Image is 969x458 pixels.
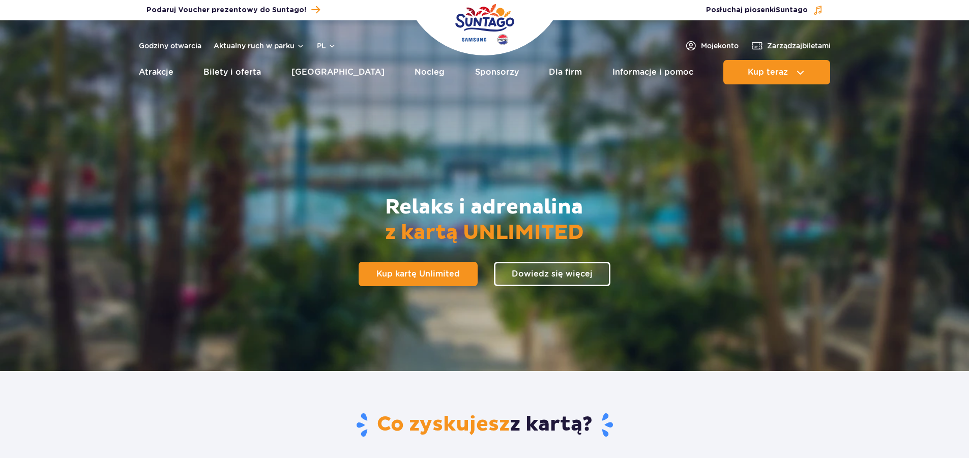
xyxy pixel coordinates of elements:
button: Aktualny ruch w parku [214,42,305,50]
span: Kup kartę Unlimited [376,270,460,278]
a: Bilety i oferta [203,60,261,84]
button: Posłuchaj piosenkiSuntago [706,5,823,15]
a: [GEOGRAPHIC_DATA] [291,60,385,84]
a: Dla firm [549,60,582,84]
a: Mojekonto [685,40,739,52]
span: z kartą UNLIMITED [385,220,584,246]
a: Zarządzajbiletami [751,40,831,52]
span: Zarządzaj biletami [767,41,831,51]
span: Kup teraz [748,68,788,77]
a: Sponsorzy [475,60,519,84]
span: Suntago [776,7,808,14]
span: Dowiedz się więcej [512,270,593,278]
button: Kup teraz [723,60,830,84]
span: Moje konto [701,41,739,51]
span: Co zyskujesz [377,412,510,437]
span: Posłuchaj piosenki [706,5,808,15]
a: Dowiedz się więcej [494,262,610,286]
button: pl [317,41,336,51]
span: Podaruj Voucher prezentowy do Suntago! [146,5,306,15]
h2: Relaks i adrenalina [385,195,584,246]
a: Nocleg [415,60,445,84]
h2: z kartą? [187,412,782,438]
a: Atrakcje [139,60,173,84]
a: Podaruj Voucher prezentowy do Suntago! [146,3,320,17]
a: Godziny otwarcia [139,41,201,51]
a: Kup kartę Unlimited [359,262,478,286]
a: Informacje i pomoc [612,60,693,84]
